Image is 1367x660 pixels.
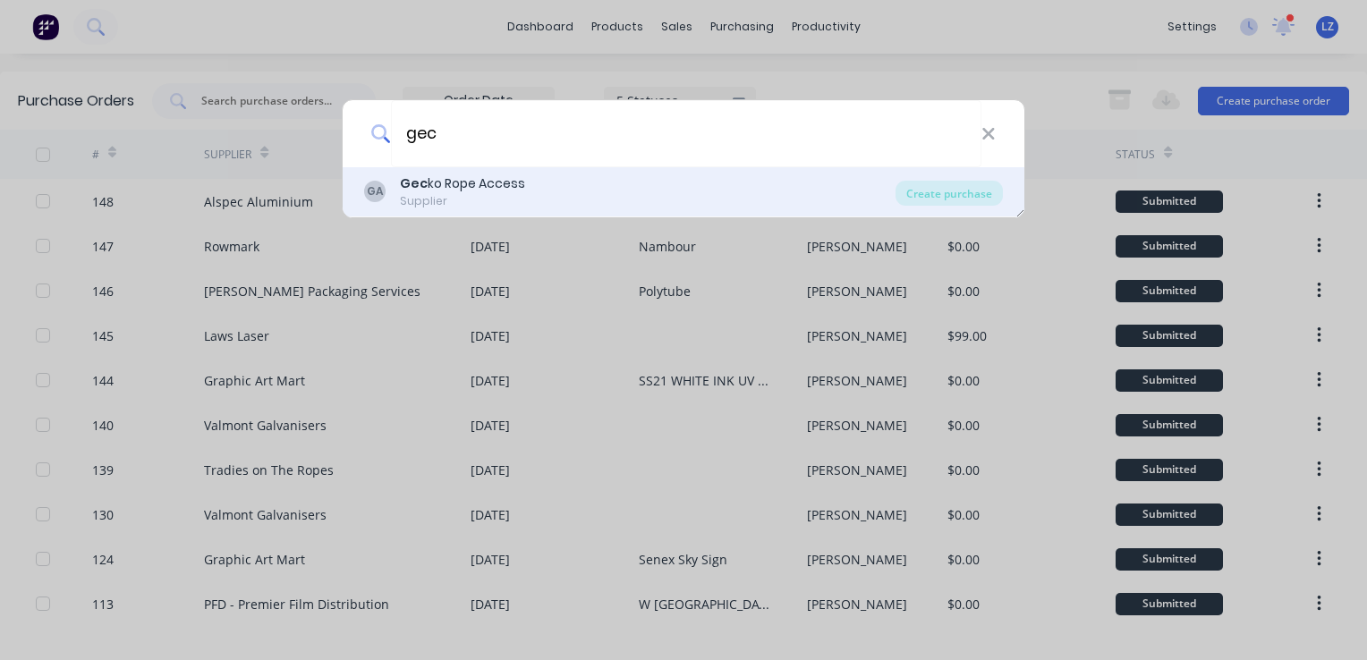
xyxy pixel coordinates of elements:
[400,174,428,192] b: Gec
[896,181,1003,206] div: Create purchase
[391,100,981,167] input: Enter a supplier name to create a new order...
[400,174,525,193] div: ko Rope Access
[364,181,386,202] div: GA
[400,193,525,209] div: Supplier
